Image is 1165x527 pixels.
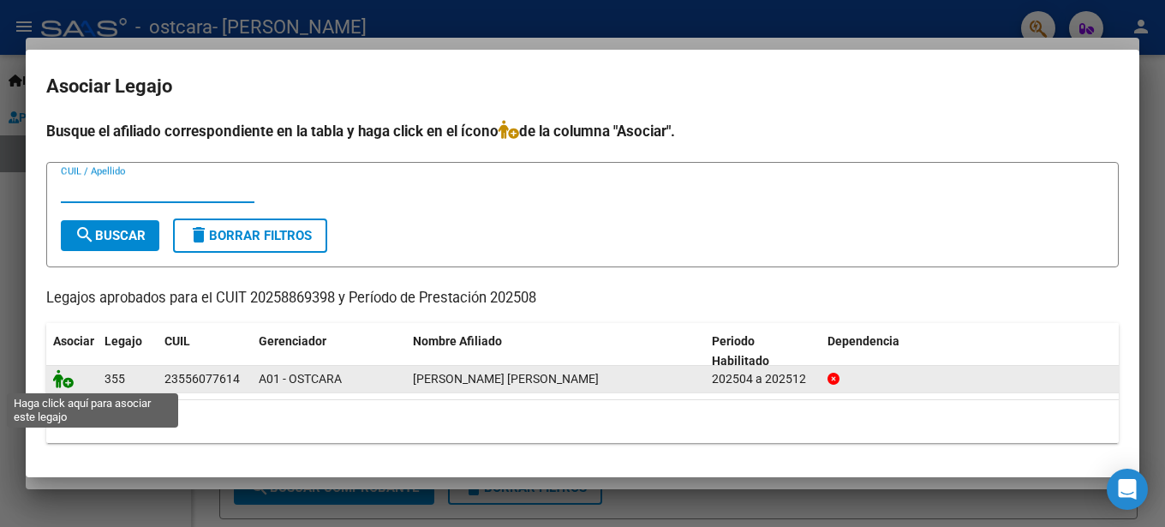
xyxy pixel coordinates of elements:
h2: Asociar Legajo [46,70,1119,103]
datatable-header-cell: Dependencia [821,323,1120,380]
span: Borrar Filtros [188,228,312,243]
span: CUIL [164,334,190,348]
datatable-header-cell: CUIL [158,323,252,380]
button: Borrar Filtros [173,219,327,253]
p: Legajos aprobados para el CUIT 20258869398 y Período de Prestación 202508 [46,288,1119,309]
div: 202504 a 202512 [712,369,814,389]
h4: Busque el afiliado correspondiente en la tabla y haga click en el ícono de la columna "Asociar". [46,120,1119,142]
datatable-header-cell: Legajo [98,323,158,380]
span: Asociar [53,334,94,348]
datatable-header-cell: Gerenciador [252,323,406,380]
datatable-header-cell: Asociar [46,323,98,380]
span: Buscar [75,228,146,243]
datatable-header-cell: Periodo Habilitado [705,323,821,380]
button: Buscar [61,220,159,251]
div: 1 registros [46,400,1119,443]
div: 23556077614 [164,369,240,389]
mat-icon: search [75,225,95,245]
mat-icon: delete [188,225,209,245]
span: FRANCO BOGADO MIA ROSARIO [413,372,599,386]
span: Dependencia [827,334,899,348]
span: 355 [105,372,125,386]
div: Open Intercom Messenger [1107,469,1148,510]
datatable-header-cell: Nombre Afiliado [406,323,705,380]
span: Legajo [105,334,142,348]
span: Gerenciador [259,334,326,348]
span: A01 - OSTCARA [259,372,342,386]
span: Periodo Habilitado [712,334,769,368]
span: Nombre Afiliado [413,334,502,348]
